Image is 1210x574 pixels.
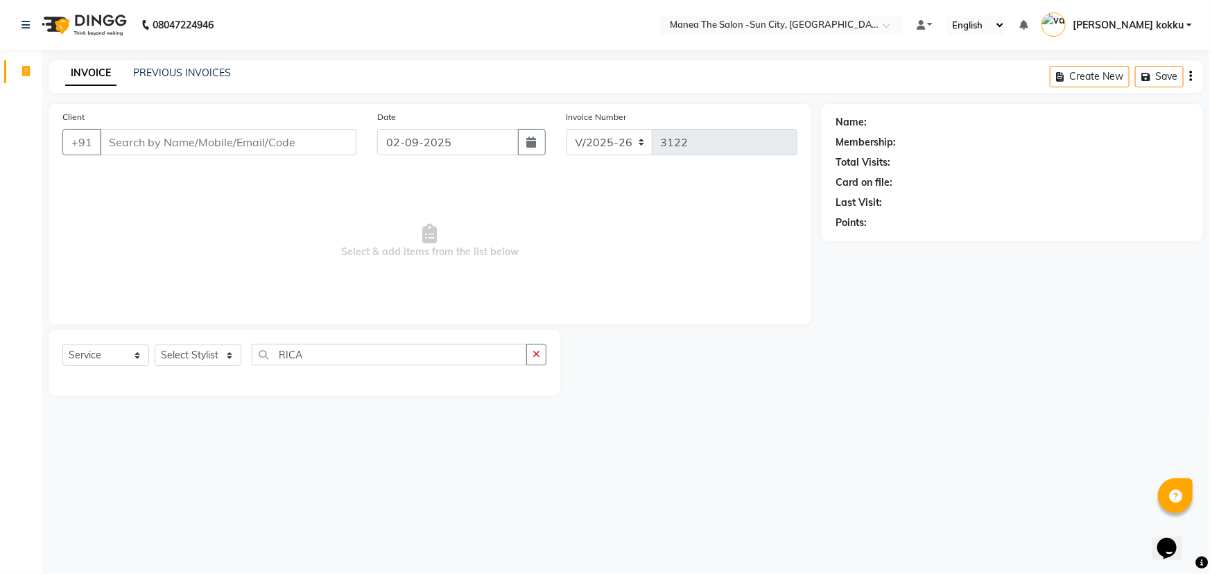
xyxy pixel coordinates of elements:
[133,67,231,79] a: PREVIOUS INVOICES
[1152,519,1196,560] iframe: chat widget
[836,195,882,210] div: Last Visit:
[836,216,867,230] div: Points:
[836,115,867,130] div: Name:
[567,111,627,123] label: Invoice Number
[1042,12,1066,37] img: vamsi kokku
[836,155,890,170] div: Total Visits:
[100,129,356,155] input: Search by Name/Mobile/Email/Code
[62,129,101,155] button: +91
[252,344,527,365] input: Search or Scan
[836,175,892,190] div: Card on file:
[62,172,797,311] span: Select & add items from the list below
[377,111,396,123] label: Date
[1073,18,1184,33] span: [PERSON_NAME] kokku
[1050,66,1130,87] button: Create New
[35,6,130,44] img: logo
[65,61,116,86] a: INVOICE
[836,135,896,150] div: Membership:
[1135,66,1184,87] button: Save
[62,111,85,123] label: Client
[153,6,214,44] b: 08047224946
